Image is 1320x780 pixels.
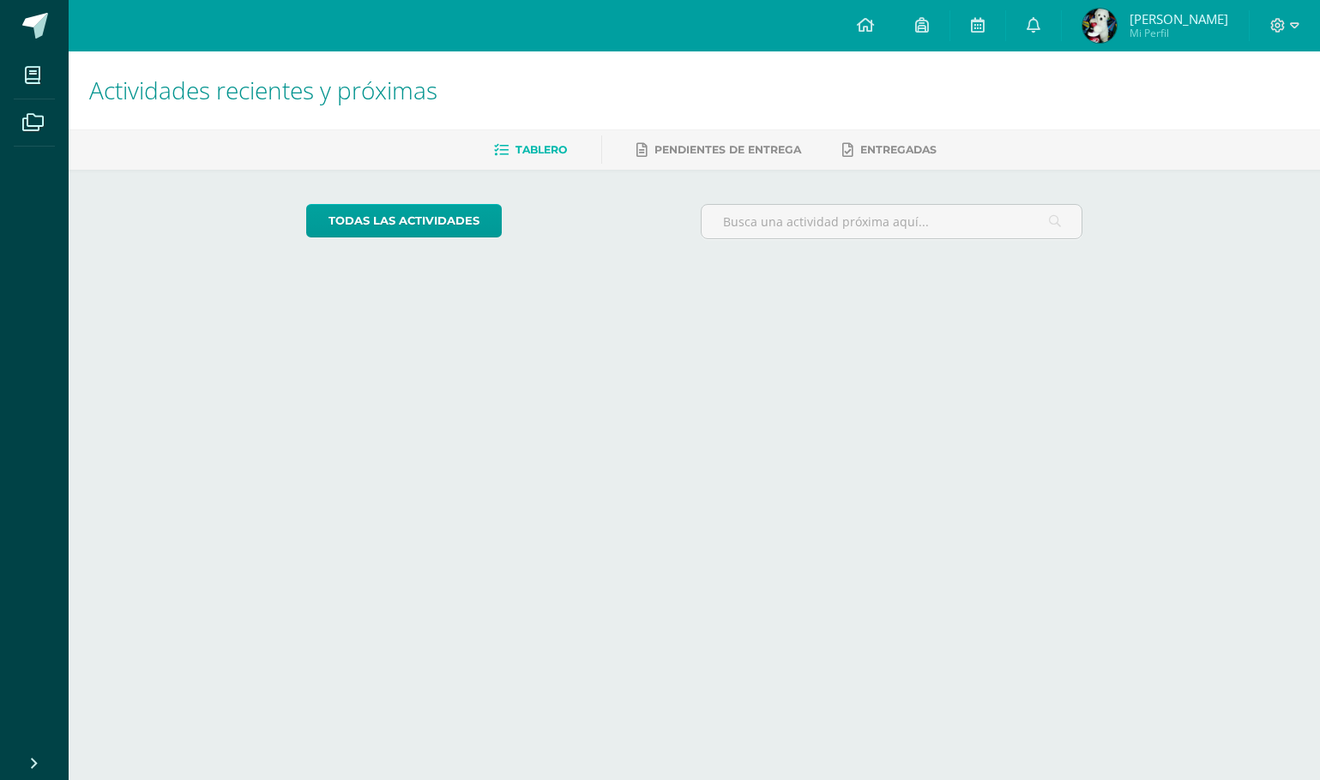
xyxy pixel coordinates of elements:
a: Tablero [494,136,567,164]
span: Pendientes de entrega [654,143,801,156]
span: Actividades recientes y próximas [89,74,437,106]
a: todas las Actividades [306,204,502,237]
img: 70015ccc4c082194efa4aa3ae2a158a9.png [1082,9,1117,43]
span: Entregadas [860,143,937,156]
a: Entregadas [842,136,937,164]
a: Pendientes de entrega [636,136,801,164]
input: Busca una actividad próxima aquí... [702,205,1082,238]
span: Mi Perfil [1130,26,1228,40]
span: Tablero [515,143,567,156]
span: [PERSON_NAME] [1130,10,1228,27]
